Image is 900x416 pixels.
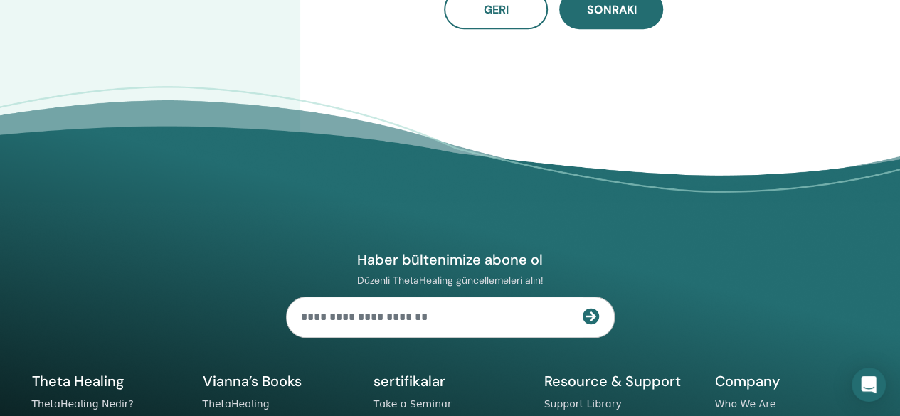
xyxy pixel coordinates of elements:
[544,372,698,390] h5: Resource & Support
[32,398,134,410] a: ThetaHealing Nedir?
[32,372,186,390] h5: Theta Healing
[586,2,636,17] span: Sonraki
[484,2,509,17] span: Geri
[203,372,356,390] h5: Vianna’s Books
[286,274,615,287] p: Düzenli ThetaHealing güncellemeleri alın!
[286,250,615,269] h4: Haber bültenimize abone ol
[203,398,270,410] a: ThetaHealing
[852,368,886,402] div: Open Intercom Messenger
[715,372,869,390] h5: Company
[374,372,527,390] h5: sertifikalar
[715,398,775,410] a: Who We Are
[544,398,622,410] a: Support Library
[374,398,452,410] a: Take a Seminar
